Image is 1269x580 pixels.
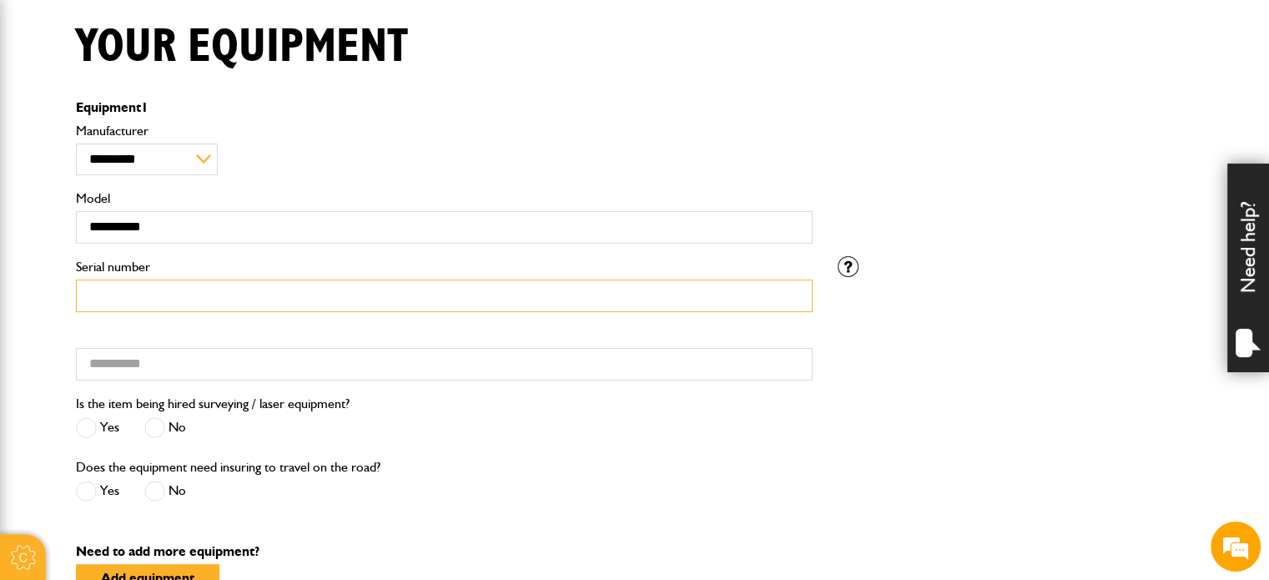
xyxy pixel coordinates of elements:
img: d_20077148190_company_1631870298795_20077148190 [28,93,70,116]
label: Yes [76,417,119,438]
p: Equipment [76,101,813,114]
span: 1 [141,99,149,115]
div: Need help? [1227,164,1269,372]
em: Start Chat [227,454,303,477]
label: Does the equipment need insuring to travel on the road? [76,461,380,474]
input: Enter your phone number [22,253,305,290]
h1: Your equipment [76,19,408,75]
input: Enter your last name [22,154,305,191]
label: Model [76,192,813,205]
label: Yes [76,481,119,502]
label: Serial number [76,260,813,274]
label: No [144,417,186,438]
label: Is the item being hired surveying / laser equipment? [76,397,350,411]
input: Enter your email address [22,204,305,240]
p: Need to add more equipment? [76,545,1194,558]
div: Minimize live chat window [274,8,314,48]
div: Chat with us now [87,93,280,115]
label: Manufacturer [76,124,813,138]
label: No [144,481,186,502]
textarea: Type your message and hit 'Enter' [22,302,305,440]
